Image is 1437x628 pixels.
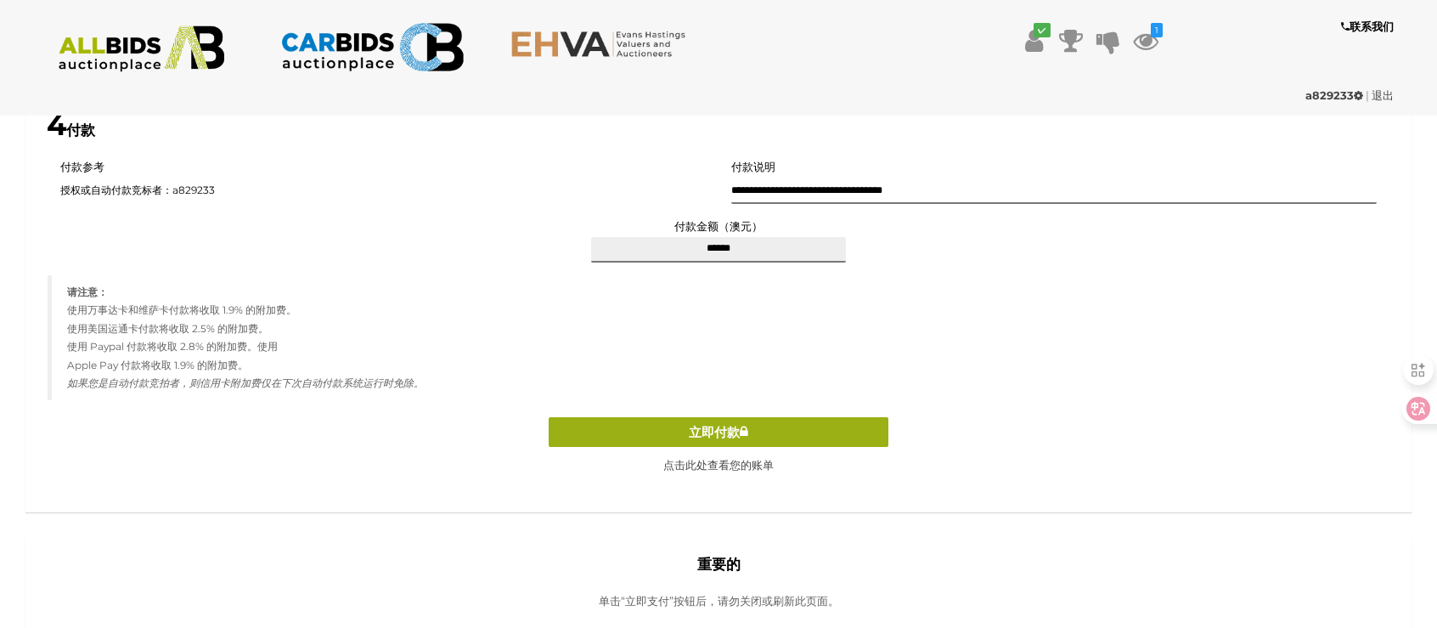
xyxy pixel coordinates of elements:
[67,340,278,353] font: 使用 Paypal 付款将收取 2.8% 的附加费。使用
[731,160,775,173] font: 付款说明
[67,376,424,389] font: 如果您是自动付款竞拍者，则信用卡附加费仅在下次自动付款系统运行时免除。
[1305,88,1354,102] font: a829233
[1155,25,1158,36] font: 1
[49,25,234,72] img: ALLBIDS.com.au
[689,424,740,440] font: 立即付款
[1366,88,1369,102] font: |
[47,107,66,143] font: 4
[67,359,248,371] font: Apple Pay 付款将收取 1.9% 的附加费。
[280,17,465,77] img: CARBIDS.com.au
[60,160,104,173] font: 付款参考
[67,303,296,316] font: 使用万事达卡和维萨卡付款将收取 1.9% 的附加费。
[1350,20,1394,33] font: 联系我们
[66,122,95,139] font: 付款
[1021,25,1046,56] a: ✔
[1341,17,1398,37] a: 联系我们
[1133,25,1158,56] a: 1
[1038,25,1046,36] font: ✔
[663,458,774,472] a: 点击此处查看您的账单
[697,556,741,573] font: 重要的
[1305,88,1366,102] a: a829233
[67,322,268,335] font: 使用美国运通卡付款将收取 2.5% 的附加费。
[599,594,839,608] font: 单击“立即支付”按钮后，请勿关闭或刷新此页面。
[60,184,215,196] font: 授权或自动付款竞标者：a829233
[1372,88,1394,102] a: 退出
[510,30,695,58] img: EHVA.com.au
[674,219,763,233] font: 付款金额（澳元）
[549,417,888,448] button: 立即付款
[67,286,108,298] font: 请注意：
